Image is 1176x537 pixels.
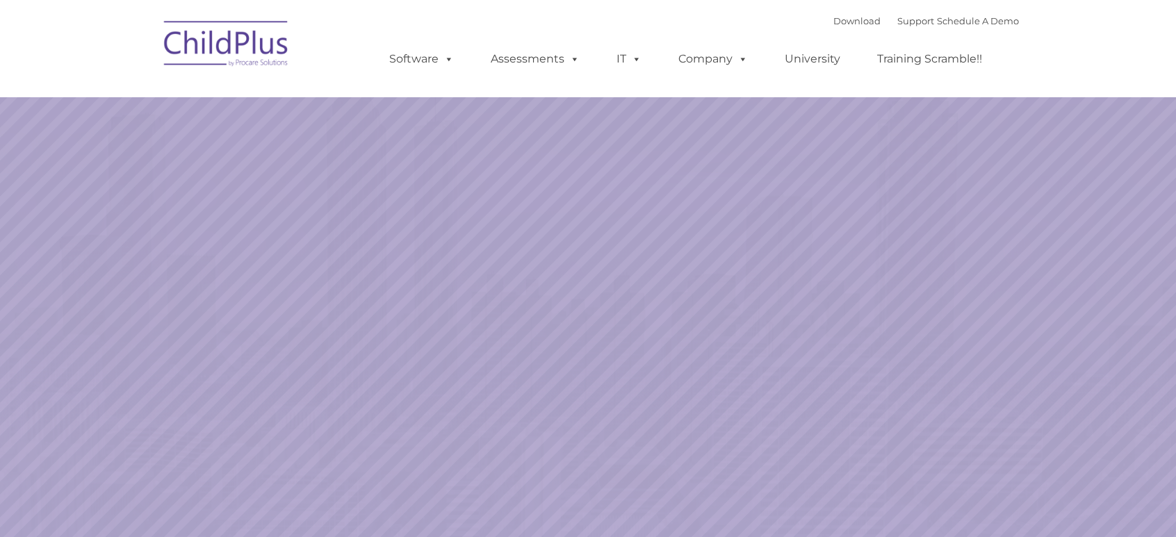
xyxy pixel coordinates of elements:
font: | [833,15,1019,26]
a: Download [833,15,881,26]
a: Assessments [477,45,594,73]
a: Company [664,45,762,73]
a: Software [375,45,468,73]
img: ChildPlus by Procare Solutions [157,11,296,81]
a: Schedule A Demo [937,15,1019,26]
a: IT [603,45,655,73]
a: Learn More [799,350,993,402]
a: University [771,45,854,73]
a: Support [897,15,934,26]
a: Training Scramble!! [863,45,996,73]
